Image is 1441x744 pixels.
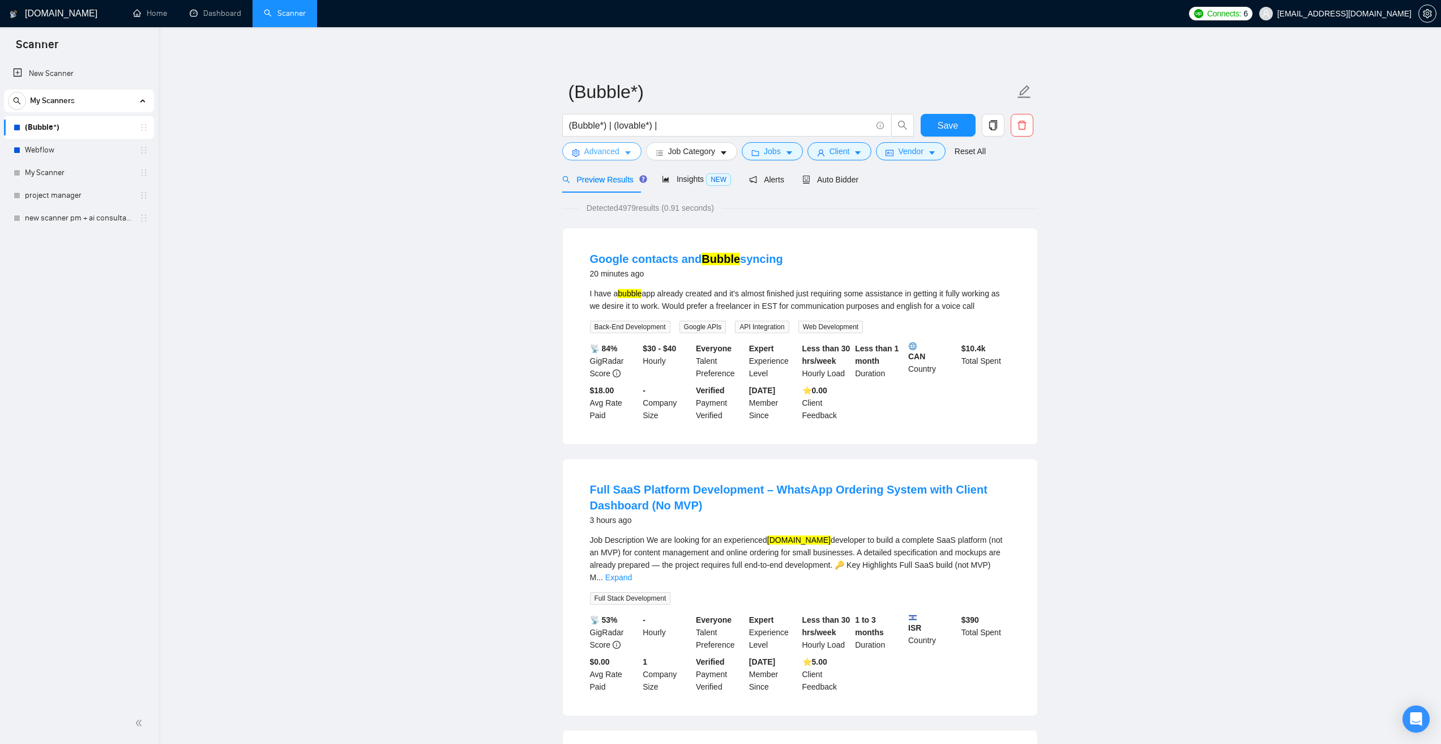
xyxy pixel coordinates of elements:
b: Verified [696,386,725,395]
span: ... [596,573,603,582]
div: Member Since [747,656,800,693]
b: ⭐️ 0.00 [802,386,827,395]
div: Country [906,614,959,651]
span: 6 [1243,7,1248,20]
div: Talent Preference [694,614,747,651]
div: Duration [853,614,906,651]
b: 1 [643,657,647,666]
span: Back-End Development [590,321,670,333]
span: holder [139,168,148,177]
div: Experience Level [747,342,800,380]
div: Member Since [747,384,800,422]
span: NEW [706,173,731,186]
div: Total Spent [959,342,1012,380]
mark: Bubble [702,253,740,265]
a: (Bubble*) [25,116,132,139]
a: dashboardDashboard [190,8,241,18]
span: caret-down [928,148,936,157]
button: delete [1011,114,1033,137]
img: upwork-logo.png [1194,9,1203,18]
span: Preview Results [562,175,644,184]
span: double-left [135,717,146,729]
span: Insights [662,175,731,184]
span: caret-down [785,148,793,157]
span: info-circle [613,641,621,649]
span: setting [1419,9,1436,18]
div: GigRadar Score [588,614,641,651]
button: folderJobscaret-down [742,142,803,160]
b: ⭐️ 5.00 [802,657,827,666]
span: holder [139,191,148,200]
span: Scanner [7,36,67,60]
div: Experience Level [747,614,800,651]
span: delete [1011,120,1033,130]
span: Save [938,118,958,133]
div: I have a app already created and it's almost finished just requiring some assistance in getting i... [590,287,1010,312]
span: caret-down [854,148,862,157]
button: setting [1418,5,1436,23]
span: holder [139,146,148,155]
b: Expert [749,344,774,353]
span: folder [751,148,759,157]
a: My Scanner [25,161,132,184]
b: - [643,615,645,624]
b: $ 10.4k [961,344,986,353]
b: 1 to 3 months [855,615,884,637]
img: logo [10,5,18,23]
b: - [643,386,645,395]
div: Hourly [640,342,694,380]
span: holder [139,214,148,223]
span: Vendor [898,145,923,158]
span: Job Category [668,145,715,158]
span: idcard [886,148,893,157]
a: homeHome [133,8,167,18]
a: searchScanner [264,8,306,18]
button: barsJob Categorycaret-down [646,142,737,160]
div: GigRadar Score [588,342,641,380]
div: Open Intercom Messenger [1402,705,1430,733]
b: Everyone [696,344,732,353]
a: setting [1418,9,1436,18]
b: ISR [908,614,957,632]
b: CAN [908,342,957,361]
b: $0.00 [590,657,610,666]
img: 🌐 [909,342,917,350]
span: search [892,120,913,130]
b: Less than 1 month [855,344,899,365]
button: search [8,92,26,110]
span: caret-down [624,148,632,157]
div: Company Size [640,656,694,693]
button: userClientcaret-down [807,142,872,160]
div: Company Size [640,384,694,422]
div: Client Feedback [800,384,853,422]
div: Avg Rate Paid [588,656,641,693]
span: edit [1017,84,1032,99]
span: Full Stack Development [590,592,671,605]
b: Everyone [696,615,732,624]
span: user [817,148,825,157]
div: Talent Preference [694,342,747,380]
span: search [562,176,570,184]
span: area-chart [662,175,670,183]
b: 📡 53% [590,615,618,624]
span: notification [749,176,757,184]
b: Less than 30 hrs/week [802,344,850,365]
button: Save [921,114,976,137]
div: Avg Rate Paid [588,384,641,422]
span: Connects: [1207,7,1241,20]
span: Advanced [584,145,619,158]
b: Less than 30 hrs/week [802,615,850,637]
span: Auto Bidder [802,175,858,184]
input: Scanner name... [568,78,1015,106]
span: setting [572,148,580,157]
mark: bubble [618,289,642,298]
a: New Scanner [13,62,145,85]
a: project manager [25,184,132,207]
span: My Scanners [30,90,75,112]
div: 3 hours ago [590,513,1010,527]
input: Search Freelance Jobs... [569,118,871,133]
span: Client [829,145,850,158]
div: Hourly Load [800,342,853,380]
b: Expert [749,615,774,624]
b: $30 - $40 [643,344,676,353]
